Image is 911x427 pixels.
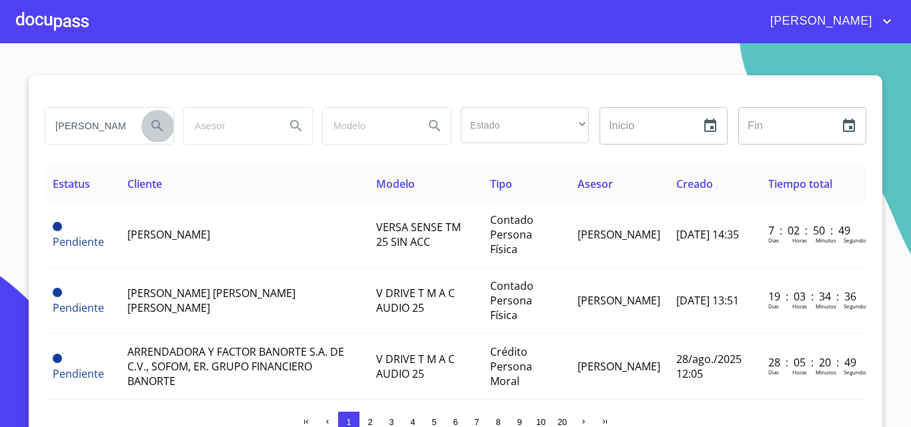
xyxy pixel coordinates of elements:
span: Modelo [376,177,415,191]
p: Horas [792,236,807,244]
span: 10 [536,417,546,427]
span: Asesor [578,177,613,191]
span: 5 [431,417,436,427]
span: 2 [367,417,372,427]
span: Cliente [127,177,162,191]
span: Pendiente [53,354,62,363]
span: [PERSON_NAME] [578,359,660,374]
button: Search [280,110,312,142]
button: Search [419,110,451,142]
span: V DRIVE T M A C AUDIO 25 [376,286,455,315]
span: [PERSON_NAME] [127,227,210,242]
p: Horas [792,302,807,310]
span: 6 [453,417,458,427]
span: [DATE] 14:35 [676,227,739,242]
p: 28 : 05 : 20 : 49 [768,355,858,370]
span: [DATE] 13:51 [676,293,739,308]
p: Horas [792,368,807,376]
span: [PERSON_NAME] [578,293,660,308]
span: 7 [474,417,479,427]
input: search [184,108,275,144]
p: Segundos [844,368,868,376]
span: VERSA SENSE TM 25 SIN ACC [376,220,461,249]
span: [PERSON_NAME] [PERSON_NAME] [PERSON_NAME] [127,286,295,315]
span: Pendiente [53,234,104,249]
p: 19 : 03 : 34 : 36 [768,289,858,304]
span: 28/ago./2025 12:05 [676,352,742,381]
p: Dias [768,236,779,244]
p: Minutos [816,368,836,376]
p: Dias [768,368,779,376]
p: Minutos [816,302,836,310]
span: Tipo [490,177,512,191]
p: Minutos [816,236,836,244]
span: V DRIVE T M A C AUDIO 25 [376,352,455,381]
span: 3 [389,417,393,427]
span: Pendiente [53,300,104,315]
button: Search [141,110,173,142]
span: Contado Persona Física [490,213,534,256]
button: account of current user [760,11,895,32]
p: Segundos [844,302,868,310]
div: ​ [461,107,589,143]
span: Creado [676,177,713,191]
span: Tiempo total [768,177,832,191]
span: 8 [496,417,500,427]
span: ARRENDADORA Y FACTOR BANORTE S.A. DE C.V., SOFOM, ER. GRUPO FINANCIERO BANORTE [127,344,344,388]
span: 4 [410,417,415,427]
span: 1 [346,417,351,427]
p: Dias [768,302,779,310]
span: 20 [558,417,567,427]
p: 7 : 02 : 50 : 49 [768,223,858,238]
span: [PERSON_NAME] [578,227,660,242]
input: search [323,108,413,144]
span: [PERSON_NAME] [760,11,879,32]
input: search [45,108,136,144]
span: 9 [517,417,522,427]
span: Crédito Persona Moral [490,344,532,388]
span: Pendiente [53,366,104,381]
span: Pendiente [53,288,62,297]
p: Segundos [844,236,868,244]
span: Estatus [53,177,90,191]
span: Pendiente [53,222,62,231]
span: Contado Persona Física [490,278,534,322]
